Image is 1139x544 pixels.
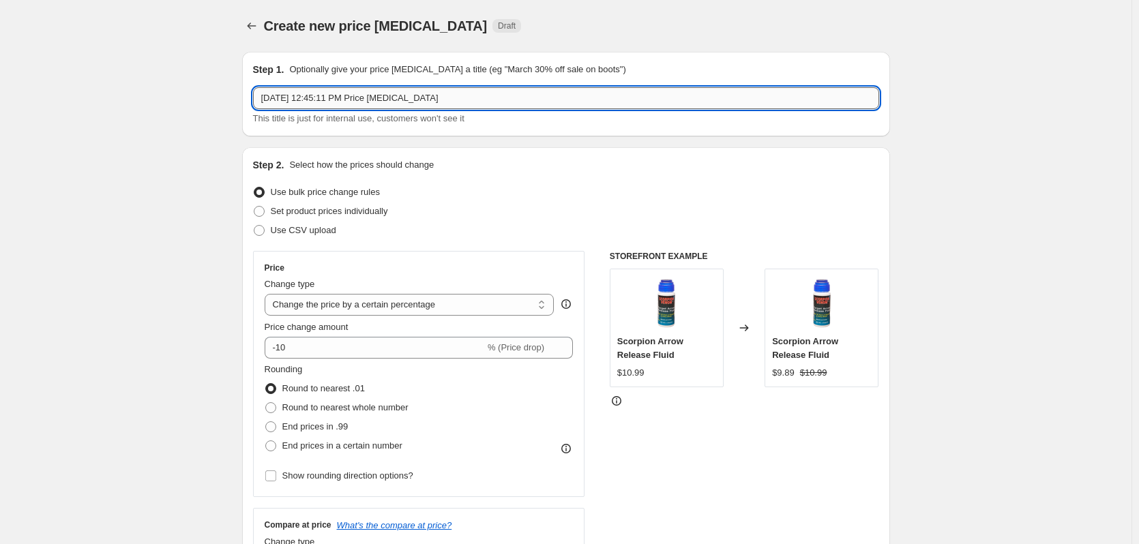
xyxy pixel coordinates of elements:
[282,402,409,412] span: Round to nearest whole number
[271,225,336,235] span: Use CSV upload
[282,440,402,451] span: End prices in a certain number
[289,158,434,172] p: Select how the prices should change
[282,470,413,481] span: Show rounding direction options?
[253,63,284,76] h2: Step 1.
[337,520,452,530] button: What's the compare at price?
[265,279,315,289] span: Change type
[772,336,838,360] span: Scorpion Arrow Release Fluid
[242,16,261,35] button: Price change jobs
[282,383,365,393] span: Round to nearest .01
[772,366,795,380] div: $9.89
[253,87,879,109] input: 30% off holiday sale
[289,63,625,76] p: Optionally give your price [MEDICAL_DATA] a title (eg "March 30% off sale on boots")
[271,187,380,197] span: Use bulk price change rules
[265,337,485,359] input: -15
[800,366,827,380] strike: $10.99
[559,297,573,311] div: help
[610,251,879,262] h6: STOREFRONT EXAMPLE
[265,519,331,530] h3: Compare at price
[253,158,284,172] h2: Step 2.
[265,322,349,332] span: Price change amount
[795,276,849,331] img: TargetArrowReleaseFluid_80x.png
[253,113,464,123] span: This title is just for internal use, customers won't see it
[265,364,303,374] span: Rounding
[617,336,683,360] span: Scorpion Arrow Release Fluid
[488,342,544,352] span: % (Price drop)
[617,366,645,380] div: $10.99
[282,421,349,432] span: End prices in .99
[498,20,516,31] span: Draft
[264,18,488,33] span: Create new price [MEDICAL_DATA]
[639,276,694,331] img: TargetArrowReleaseFluid_80x.png
[271,206,388,216] span: Set product prices individually
[265,262,284,273] h3: Price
